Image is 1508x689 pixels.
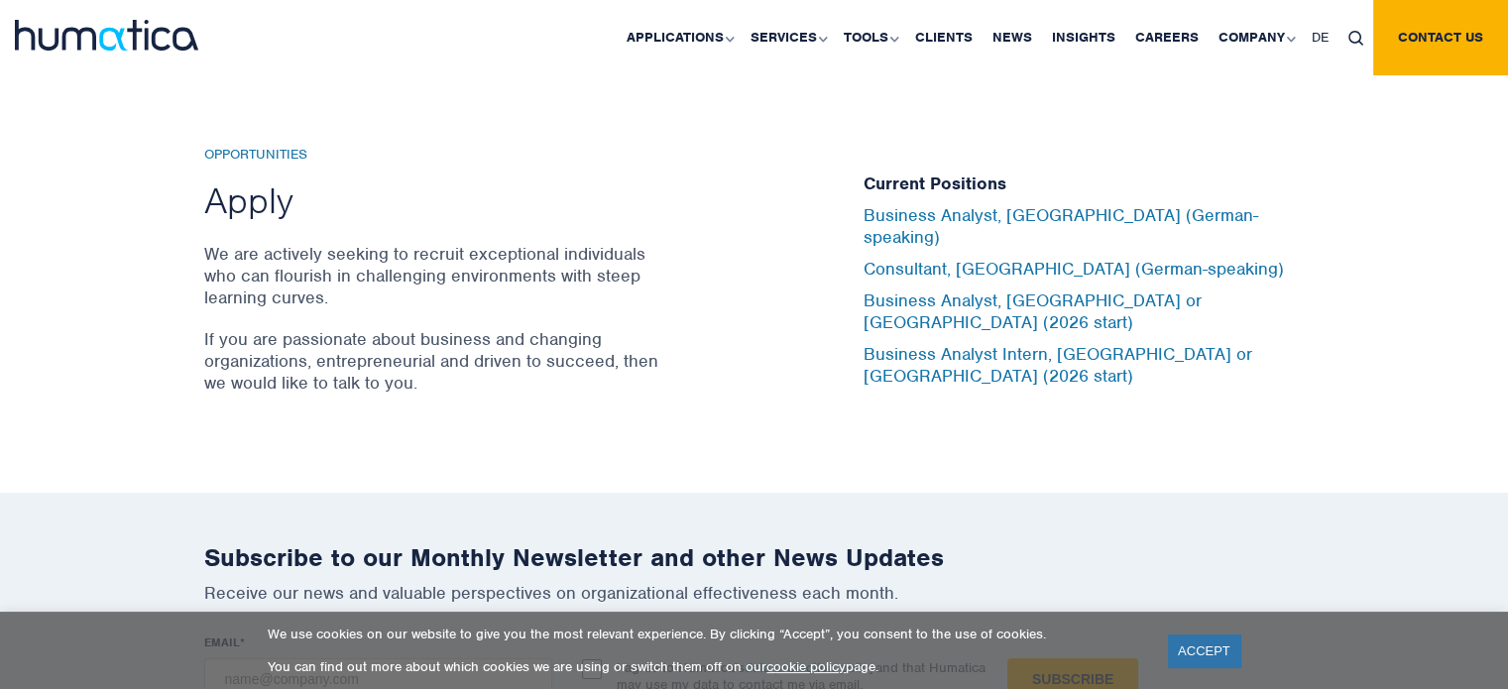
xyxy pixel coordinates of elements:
span: DE [1312,29,1329,46]
a: Business Analyst, [GEOGRAPHIC_DATA] (German-speaking) [864,204,1258,248]
h2: Apply [204,177,665,223]
p: Receive our news and valuable perspectives on organizational effectiveness each month. [204,582,1305,604]
img: search_icon [1348,31,1363,46]
p: We use cookies on our website to give you the most relevant experience. By clicking “Accept”, you... [268,626,1143,642]
a: cookie policy [766,658,846,675]
p: You can find out more about which cookies we are using or switch them off on our page. [268,658,1143,675]
a: Business Analyst, [GEOGRAPHIC_DATA] or [GEOGRAPHIC_DATA] (2026 start) [864,289,1202,333]
a: ACCEPT [1168,634,1240,667]
h5: Current Positions [864,173,1305,195]
img: logo [15,20,198,51]
h2: Subscribe to our Monthly Newsletter and other News Updates [204,542,1305,573]
a: Business Analyst Intern, [GEOGRAPHIC_DATA] or [GEOGRAPHIC_DATA] (2026 start) [864,343,1252,387]
p: If you are passionate about business and changing organizations, entrepreneurial and driven to su... [204,328,665,394]
a: Consultant, [GEOGRAPHIC_DATA] (German-speaking) [864,258,1284,280]
h6: Opportunities [204,147,665,164]
p: We are actively seeking to recruit exceptional individuals who can flourish in challenging enviro... [204,243,665,308]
